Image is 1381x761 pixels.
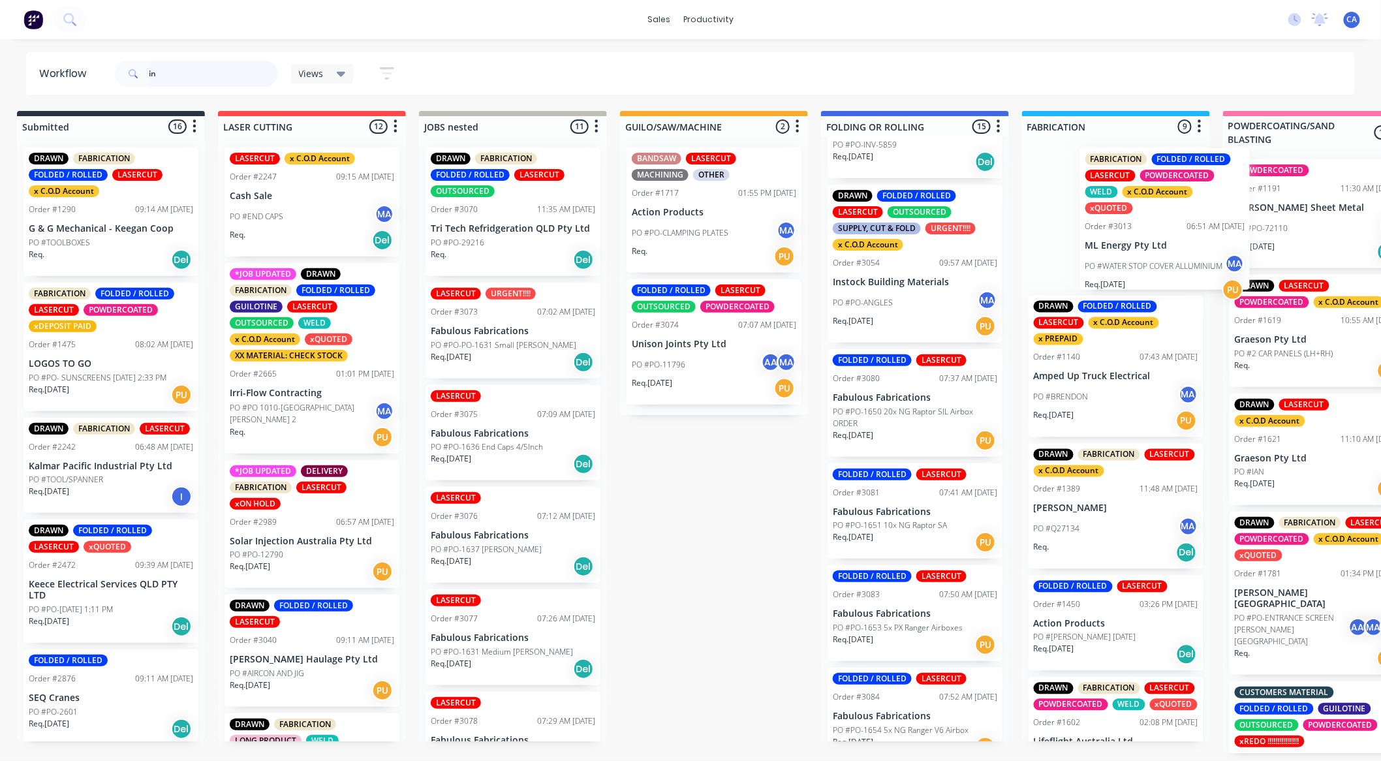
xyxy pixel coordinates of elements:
div: sales [641,10,677,29]
span: Views [299,67,324,80]
div: Workflow [39,66,93,82]
input: Search for orders... [149,61,278,87]
span: CA [1347,14,1358,25]
img: Factory [23,10,43,29]
div: productivity [677,10,740,29]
